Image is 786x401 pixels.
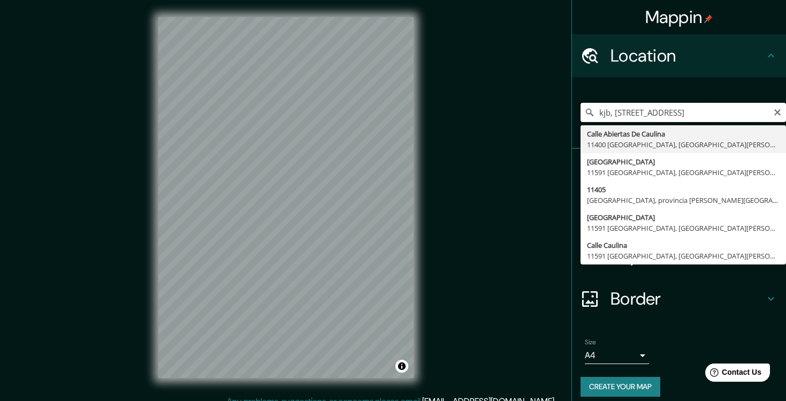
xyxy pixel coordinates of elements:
[587,128,780,139] div: Calle Abiertas De Caulina
[773,107,782,117] button: Clear
[704,14,713,23] img: pin-icon.png
[611,288,765,309] h4: Border
[581,377,660,397] button: Create your map
[587,223,780,233] div: 11591 [GEOGRAPHIC_DATA], [GEOGRAPHIC_DATA][PERSON_NAME], [GEOGRAPHIC_DATA]
[587,167,780,178] div: 11591 [GEOGRAPHIC_DATA], [GEOGRAPHIC_DATA][PERSON_NAME], [GEOGRAPHIC_DATA]
[587,240,780,251] div: Calle Caulina
[587,195,780,206] div: [GEOGRAPHIC_DATA], provincia [PERSON_NAME][GEOGRAPHIC_DATA], [GEOGRAPHIC_DATA]
[572,277,786,320] div: Border
[587,156,780,167] div: [GEOGRAPHIC_DATA]
[585,347,649,364] div: A4
[395,360,408,373] button: Toggle attribution
[645,6,713,28] h4: Mappin
[611,45,765,66] h4: Location
[587,251,780,261] div: 11591 [GEOGRAPHIC_DATA], [GEOGRAPHIC_DATA][PERSON_NAME], [GEOGRAPHIC_DATA]
[158,17,414,378] canvas: Map
[587,139,780,150] div: 11400 [GEOGRAPHIC_DATA], [GEOGRAPHIC_DATA][PERSON_NAME], [GEOGRAPHIC_DATA]
[572,149,786,192] div: Pins
[611,245,765,267] h4: Layout
[581,103,786,122] input: Pick your city or area
[572,192,786,234] div: Style
[572,234,786,277] div: Layout
[572,34,786,77] div: Location
[587,184,780,195] div: 11405
[587,212,780,223] div: [GEOGRAPHIC_DATA]
[585,338,596,347] label: Size
[691,359,774,389] iframe: Help widget launcher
